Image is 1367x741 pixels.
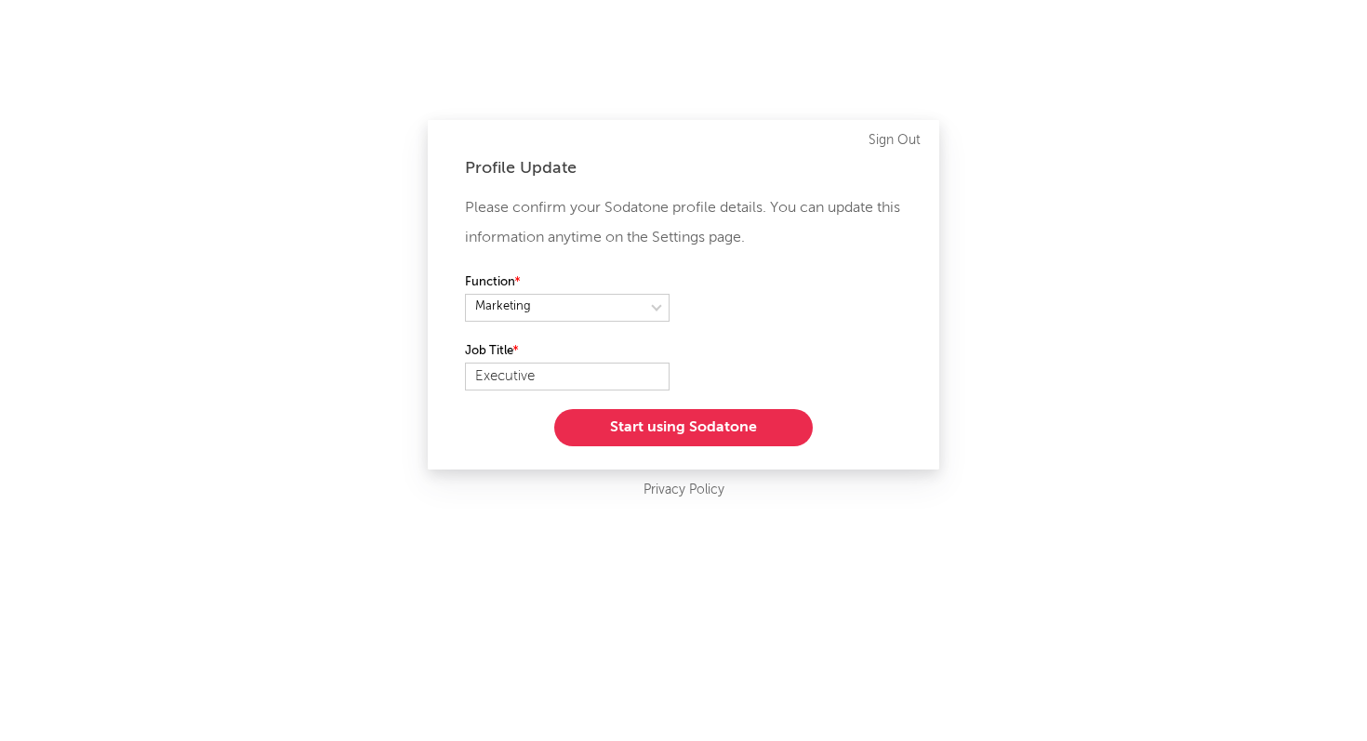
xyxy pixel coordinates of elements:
button: Start using Sodatone [554,409,813,446]
div: Profile Update [465,157,902,179]
a: Privacy Policy [644,479,724,502]
p: Please confirm your Sodatone profile details. You can update this information anytime on the Sett... [465,193,902,253]
label: Function [465,271,670,294]
a: Sign Out [869,129,921,152]
label: Job Title [465,340,670,363]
